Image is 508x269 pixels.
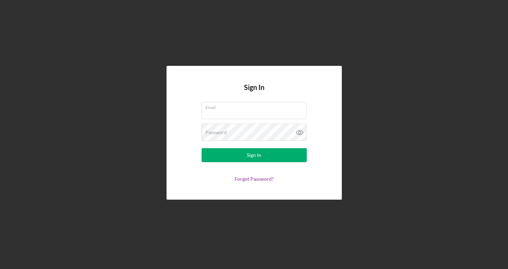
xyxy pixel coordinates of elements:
div: Sign In [247,148,261,162]
label: Email [205,102,306,110]
h4: Sign In [244,83,264,102]
a: Forgot Password? [235,176,274,182]
button: Sign In [202,148,307,162]
label: Password [205,130,227,135]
